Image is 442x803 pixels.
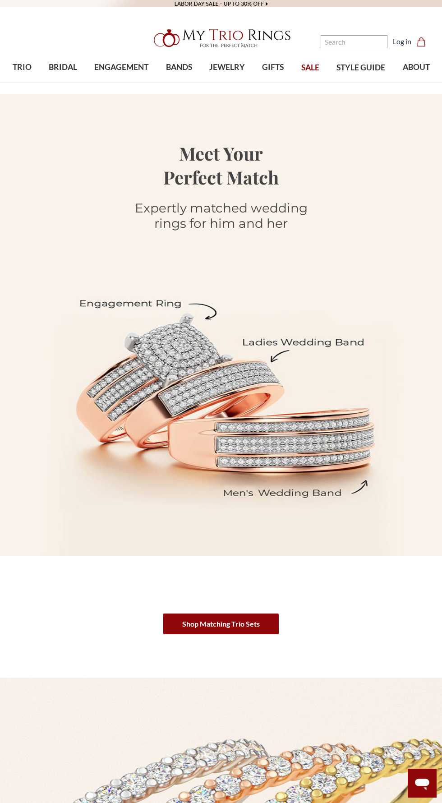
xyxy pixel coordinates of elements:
[393,36,411,47] a: Log in
[149,24,293,53] img: My Trio Rings
[40,53,86,82] a: BRIDAL
[293,53,328,83] a: SALE
[268,82,277,83] button: submenu toggle
[166,61,192,73] span: BANDS
[4,53,40,82] a: TRIO
[163,614,279,634] a: Shop Matching Trio Sets
[128,24,314,53] a: My Trio Rings
[18,82,27,83] button: submenu toggle
[209,61,245,73] span: JEWELRY
[86,53,157,82] a: ENGAGEMENT
[49,61,77,73] span: BRIDAL
[94,61,148,73] span: ENGAGEMENT
[175,82,184,83] button: submenu toggle
[253,53,292,82] a: GIFTS
[321,35,387,48] input: Search
[117,82,126,83] button: submenu toggle
[262,61,284,73] span: GIFTS
[157,53,200,82] a: BANDS
[201,53,253,82] a: JEWELRY
[13,61,32,73] span: TRIO
[417,36,431,47] a: Cart with 0 items
[223,82,232,83] button: submenu toggle
[301,62,319,74] span: SALE
[58,82,67,83] button: submenu toggle
[417,37,426,46] svg: cart.cart_preview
